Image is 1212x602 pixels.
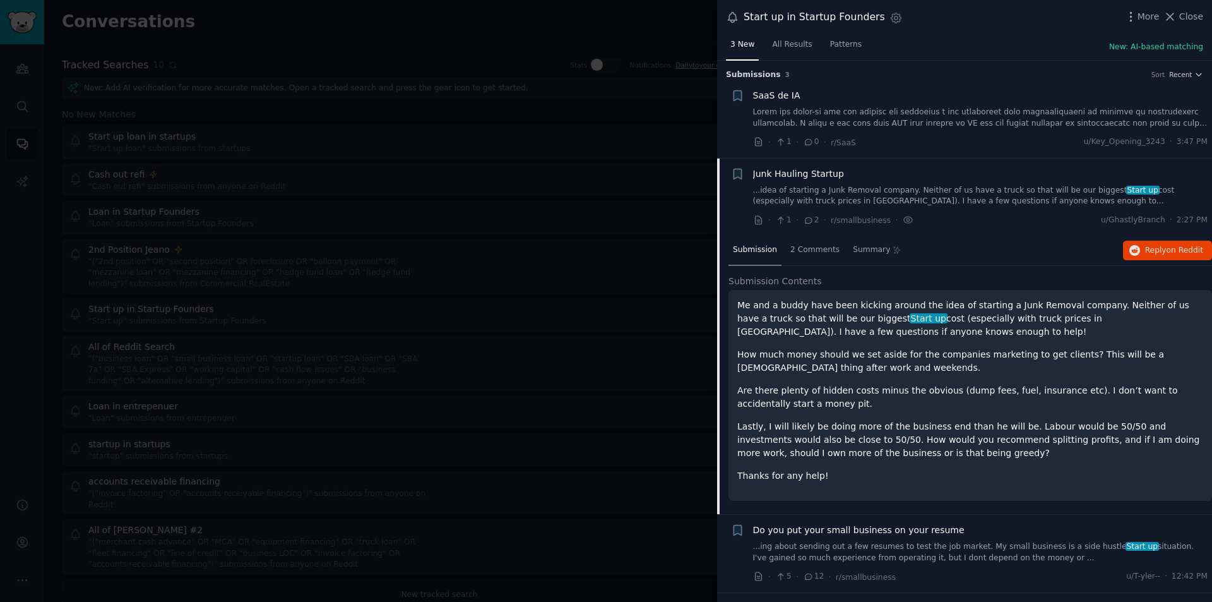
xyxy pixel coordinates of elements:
span: 1 [775,136,791,148]
a: SaaS de IA [753,89,800,102]
span: Submission s [726,69,781,81]
span: 12 [803,571,824,582]
span: · [768,214,771,227]
span: u/T-yler-- [1126,571,1160,582]
span: Recent [1169,70,1192,79]
span: Start up [910,313,948,323]
div: Sort [1151,70,1165,79]
a: Patterns [826,35,866,61]
a: Do you put your small business on your resume [753,524,965,537]
span: Patterns [830,39,862,51]
a: Junk Hauling Startup [753,167,844,181]
span: · [796,214,799,227]
span: · [796,136,799,149]
span: · [796,570,799,584]
span: Start up [1126,186,1160,195]
span: All Results [772,39,812,51]
span: 2 [803,215,819,226]
button: Recent [1169,70,1203,79]
span: 3 [785,71,790,78]
span: r/smallbusiness [836,573,896,582]
span: 3:47 PM [1177,136,1208,148]
span: 2 Comments [790,244,840,256]
span: on Reddit [1167,246,1203,255]
div: Start up in Startup Founders [744,9,885,25]
p: Lastly, I will likely be doing more of the business end than he will be. Labour would be 50/50 an... [737,420,1203,460]
a: All Results [768,35,816,61]
span: Submission [733,244,777,256]
button: More [1124,10,1160,23]
span: Start up [1126,542,1159,551]
p: How much money should we set aside for the companies marketing to get clients? This will be a [DE... [737,348,1203,375]
span: More [1138,10,1160,23]
span: Summary [853,244,890,256]
a: ...ing about sending out a few resumes to test the job market. My small business is a side hustle... [753,541,1208,563]
span: 12:42 PM [1172,571,1208,582]
span: u/Key_Opening_3243 [1084,136,1165,148]
span: r/smallbusiness [831,216,891,225]
p: Thanks for any help! [737,469,1203,483]
span: · [768,136,771,149]
span: · [824,214,826,227]
span: · [768,570,771,584]
span: · [1170,215,1172,226]
span: u/GhastlyBranch [1101,215,1165,226]
span: Submission Contents [728,275,822,288]
span: 5 [775,571,791,582]
span: · [1165,571,1167,582]
span: Close [1179,10,1203,23]
span: · [828,570,831,584]
span: · [895,214,898,227]
span: 2:27 PM [1177,215,1208,226]
p: Are there plenty of hidden costs minus the obvious (dump fees, fuel, insurance etc). I don’t want... [737,384,1203,411]
span: Reply [1145,245,1203,256]
span: 1 [775,215,791,226]
span: r/SaaS [831,138,856,147]
button: Close [1163,10,1203,23]
span: 3 New [730,39,754,51]
span: · [1170,136,1172,148]
span: 0 [803,136,819,148]
a: 3 New [726,35,759,61]
a: Lorem ips dolor-si ame con adipisc eli seddoeius t inc utlaboreet dolo magnaaliquaeni ad minimve ... [753,107,1208,129]
button: New: AI-based matching [1109,42,1203,53]
p: Me and a buddy have been kicking around the idea of starting a Junk Removal company. Neither of u... [737,299,1203,339]
span: · [824,136,826,149]
a: ...idea of starting a Junk Removal company. Neither of us have a truck so that will be our bigges... [753,185,1208,207]
button: Replyon Reddit [1123,241,1212,261]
